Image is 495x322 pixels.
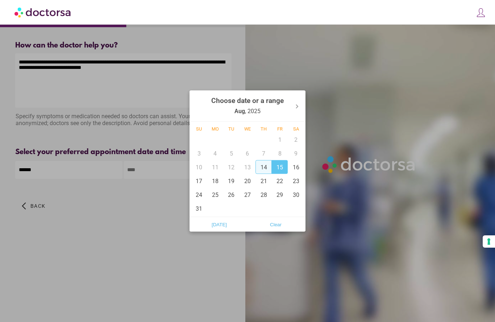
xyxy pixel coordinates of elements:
div: 30 [288,188,304,202]
div: , 2025 [211,92,284,120]
button: [DATE] [191,219,247,230]
div: Mo [207,126,224,132]
div: 10 [191,160,207,174]
div: 8 [272,146,288,160]
div: 28 [255,188,272,202]
div: 31 [191,202,207,215]
div: 21 [255,174,272,188]
span: Clear [250,219,302,230]
button: Clear [247,219,304,230]
div: 6 [240,146,256,160]
span: [DATE] [193,219,245,230]
img: Doctorsa.com [14,4,72,20]
strong: Choose date or a range [211,96,284,105]
div: 11 [207,160,224,174]
div: 7 [255,146,272,160]
div: 4 [207,146,224,160]
div: Su [191,126,207,132]
div: 24 [191,188,207,202]
div: 17 [191,174,207,188]
div: 16 [288,160,304,174]
div: 20 [240,174,256,188]
div: 9 [288,146,304,160]
div: Sa [288,126,304,132]
div: 13 [240,160,256,174]
div: 29 [272,188,288,202]
div: 1 [272,133,288,146]
div: 18 [207,174,224,188]
div: 2 [288,133,304,146]
div: 22 [272,174,288,188]
div: Th [255,126,272,132]
div: 23 [288,174,304,188]
div: 27 [240,188,256,202]
strong: Aug [234,108,245,115]
img: icons8-customer-100.png [476,8,486,18]
div: 5 [223,146,240,160]
div: 12 [223,160,240,174]
div: Fr [272,126,288,132]
div: 14 [255,160,272,174]
div: 19 [223,174,240,188]
div: We [240,126,256,132]
div: 3 [191,146,207,160]
div: 25 [207,188,224,202]
button: Your consent preferences for tracking technologies [483,235,495,248]
div: Tu [223,126,240,132]
div: 26 [223,188,240,202]
div: 15 [272,160,288,174]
